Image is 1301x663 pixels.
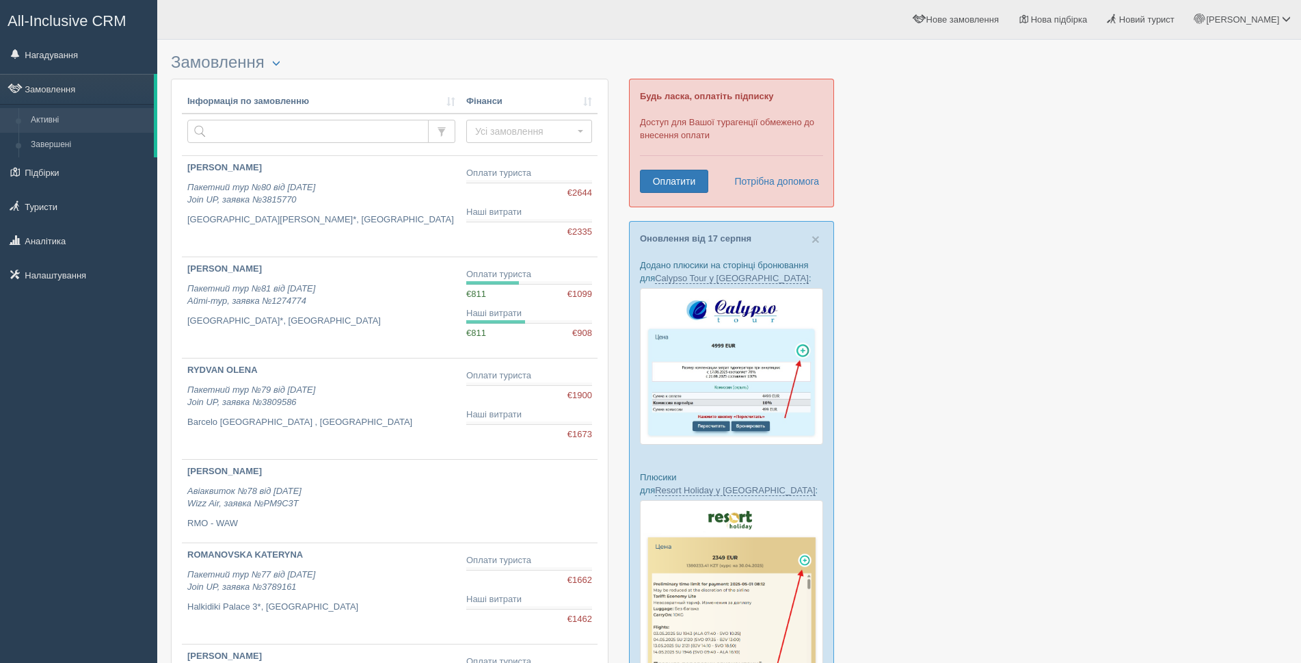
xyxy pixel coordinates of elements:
span: €2644 [567,187,592,200]
p: Плюсики для : [640,471,823,497]
img: calypso-tour-proposal-crm-for-travel-agency.jpg [640,288,823,445]
b: [PERSON_NAME] [187,162,262,172]
a: RYDVAN OLENA Пакетний тур №79 від [DATE]Join UP, заявка №3809586 Barcelo [GEOGRAPHIC_DATA] , [GEO... [182,359,461,459]
b: RYDVAN OLENA [187,365,258,375]
span: €811 [466,328,486,338]
h3: Замовлення [171,53,608,72]
span: [PERSON_NAME] [1206,14,1279,25]
p: [GEOGRAPHIC_DATA]*, [GEOGRAPHIC_DATA] [187,315,455,328]
p: Barcelo [GEOGRAPHIC_DATA] , [GEOGRAPHIC_DATA] [187,416,455,429]
span: Усі замовлення [475,125,574,138]
p: [GEOGRAPHIC_DATA][PERSON_NAME]*, [GEOGRAPHIC_DATA] [187,213,455,226]
i: Пакетний тур №80 від [DATE] Join UP, заявка №3815770 [187,182,315,205]
span: €1462 [567,613,592,626]
b: ROMANOVSKA KATERYNA [187,549,303,560]
div: Наші витрати [466,206,592,219]
i: Авіаквиток №78 від [DATE] Wizz Air, заявка №PM9C3T [187,486,301,509]
span: Новий турист [1119,14,1175,25]
a: Оплатити [640,170,708,193]
button: Усі замовлення [466,120,592,143]
input: Пошук за номером замовлення, ПІБ або паспортом туриста [187,120,429,143]
a: Фінанси [466,95,592,108]
div: Оплати туриста [466,167,592,180]
span: €811 [466,289,486,299]
a: Resort Holiday у [GEOGRAPHIC_DATA] [655,485,815,496]
a: Calypso Tour у [GEOGRAPHIC_DATA] [655,273,809,284]
span: Нова підбірка [1031,14,1088,25]
span: €1900 [567,389,592,402]
b: Будь ласка, оплатіть підписку [640,91,773,101]
a: Інформація по замовленню [187,95,455,108]
p: RMO - WAW [187,517,455,530]
div: Наші витрати [466,593,592,606]
b: [PERSON_NAME] [187,263,262,274]
i: Пакетний тур №79 від [DATE] Join UP, заявка №3809586 [187,385,315,408]
div: Наші витрати [466,307,592,320]
span: €908 [572,327,592,340]
a: Завершені [25,133,154,157]
span: €1099 [567,288,592,301]
span: €2335 [567,226,592,239]
div: Оплати туриста [466,554,592,567]
b: [PERSON_NAME] [187,651,262,661]
span: × [812,231,820,247]
span: Нове замовлення [926,14,999,25]
span: €1662 [567,574,592,587]
button: Close [812,232,820,246]
a: Потрібна допомога [725,170,820,193]
b: [PERSON_NAME] [187,466,262,476]
div: Оплати туриста [466,369,592,382]
p: Додано плюсики на сторінці бронювання для : [640,259,823,285]
a: Оновлення від 17 серпня [640,233,751,244]
a: [PERSON_NAME] Авіаквиток №78 від [DATE]Wizz Air, заявка №PM9C3T RMO - WAW [182,460,461,543]
i: Пакетний тур №81 від [DATE] Айті-тур, заявка №1274774 [187,283,315,307]
p: Halkidiki Palace 3*, [GEOGRAPHIC_DATA] [187,601,455,614]
div: Оплати туриста [466,268,592,281]
i: Пакетний тур №77 від [DATE] Join UP, заявка №3789161 [187,569,315,593]
span: All-Inclusive CRM [8,12,126,29]
a: [PERSON_NAME] Пакетний тур №80 від [DATE]Join UP, заявка №3815770 [GEOGRAPHIC_DATA][PERSON_NAME]*... [182,156,461,257]
a: [PERSON_NAME] Пакетний тур №81 від [DATE]Айті-тур, заявка №1274774 [GEOGRAPHIC_DATA]*, [GEOGRAPHI... [182,257,461,358]
span: €1673 [567,428,592,441]
a: Активні [25,108,154,133]
a: All-Inclusive CRM [1,1,157,38]
a: ROMANOVSKA KATERYNA Пакетний тур №77 від [DATE]Join UP, заявка №3789161 Halkidiki Palace 3*, [GEO... [182,543,461,644]
div: Доступ для Вашої турагенції обмежено до внесення оплати [629,79,834,207]
div: Наші витрати [466,408,592,421]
